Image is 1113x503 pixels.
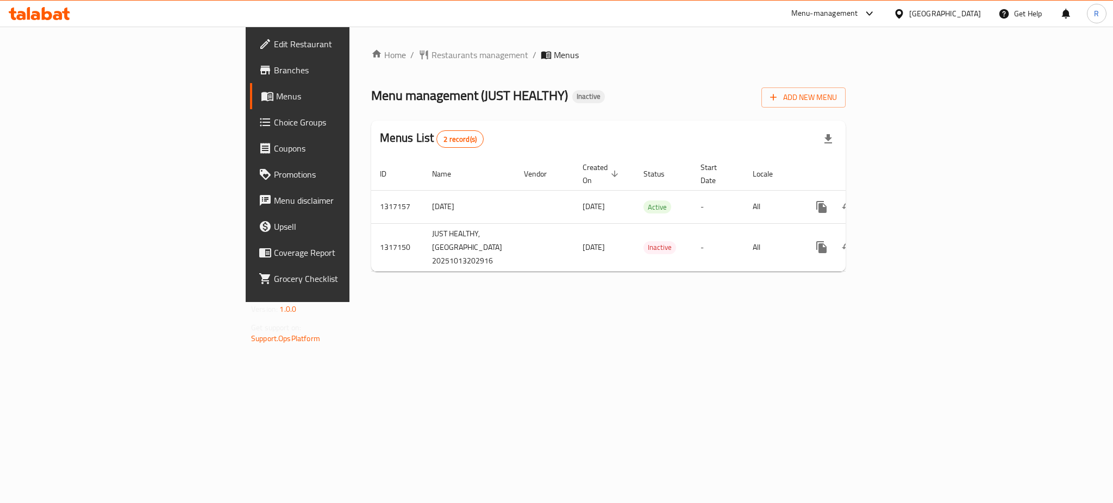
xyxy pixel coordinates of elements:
span: Upsell [274,220,423,233]
span: Branches [274,64,423,77]
span: Add New Menu [770,91,837,104]
span: Coverage Report [274,246,423,259]
span: Grocery Checklist [274,272,423,285]
span: Vendor [524,167,561,180]
span: Menu management ( JUST HEALTHY ) [371,83,568,108]
button: more [809,194,835,220]
span: Edit Restaurant [274,37,423,51]
button: more [809,234,835,260]
a: Support.OpsPlatform [251,331,320,345]
a: Edit Restaurant [250,31,432,57]
table: enhanced table [371,158,922,272]
span: [DATE] [583,240,605,254]
span: Restaurants management [432,48,528,61]
span: Name [432,167,465,180]
th: Actions [800,158,922,191]
span: 1.0.0 [279,302,296,316]
div: Inactive [572,90,605,103]
span: Inactive [643,241,676,254]
a: Promotions [250,161,432,187]
td: JUST HEALTHY,[GEOGRAPHIC_DATA] 20251013202916 [423,223,515,271]
div: Menu-management [791,7,858,20]
span: Menus [554,48,579,61]
span: Menus [276,90,423,103]
span: Status [643,167,679,180]
span: Get support on: [251,320,301,335]
span: Locale [753,167,787,180]
td: - [692,223,744,271]
nav: breadcrumb [371,48,846,61]
span: Created On [583,161,622,187]
a: Coverage Report [250,240,432,266]
a: Choice Groups [250,109,432,135]
span: Start Date [701,161,731,187]
a: Upsell [250,213,432,240]
span: Promotions [274,168,423,181]
span: R [1094,8,1099,20]
button: Change Status [835,194,861,220]
button: Change Status [835,234,861,260]
td: All [744,190,800,223]
span: 2 record(s) [437,134,483,144]
a: Menus [250,83,432,109]
span: Choice Groups [274,116,423,129]
div: Total records count [436,130,484,148]
span: Coupons [274,142,423,155]
span: Inactive [572,92,605,101]
a: Restaurants management [418,48,528,61]
td: [DATE] [423,190,515,223]
a: Menu disclaimer [250,187,432,213]
span: Version: [251,302,278,316]
span: ID [380,167,401,180]
h2: Menus List [380,130,484,148]
td: - [692,190,744,223]
span: Active [643,201,671,213]
div: Export file [815,126,841,152]
li: / [533,48,536,61]
td: All [744,223,800,271]
button: Add New Menu [761,87,846,108]
a: Branches [250,57,432,83]
a: Grocery Checklist [250,266,432,292]
span: Menu disclaimer [274,194,423,207]
div: [GEOGRAPHIC_DATA] [909,8,981,20]
span: [DATE] [583,199,605,213]
a: Coupons [250,135,432,161]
